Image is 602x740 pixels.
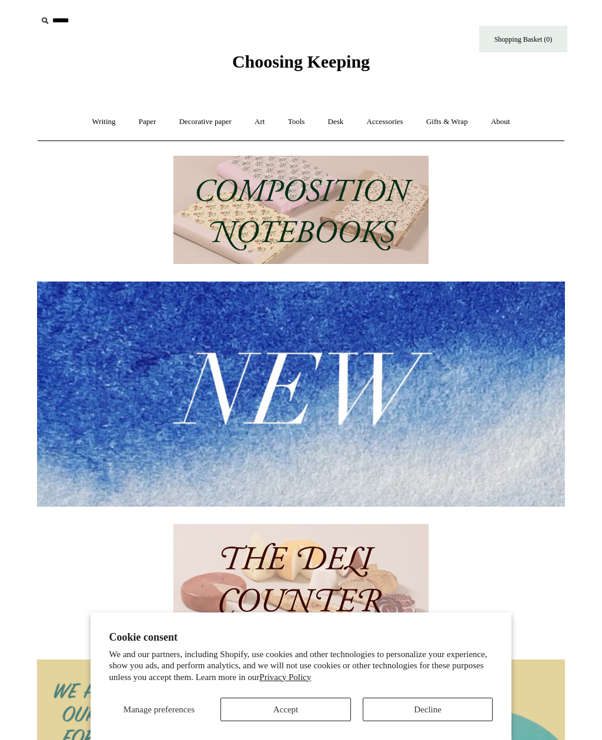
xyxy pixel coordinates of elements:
[480,106,521,138] a: About
[109,698,209,721] button: Manage preferences
[479,26,567,52] a: Shopping Basket (0)
[232,52,370,71] span: Choosing Keeping
[173,156,429,264] img: 202302 Composition ledgers.jpg__PID:69722ee6-fa44-49dd-a067-31375e5d54ec
[232,61,370,69] a: Choosing Keeping
[109,631,493,644] h2: Cookie consent
[220,698,351,721] button: Accept
[244,106,275,138] a: Art
[317,106,354,138] a: Desk
[356,106,414,138] a: Accessories
[173,524,429,633] img: The Deli Counter
[169,106,242,138] a: Decorative paper
[277,106,316,138] a: Tools
[37,282,565,506] img: New.jpg__PID:f73bdf93-380a-4a35-bcfe-7823039498e1
[363,698,493,721] button: Decline
[416,106,479,138] a: Gifts & Wrap
[123,705,195,714] span: Manage preferences
[128,106,167,138] a: Paper
[82,106,126,138] a: Writing
[259,672,311,682] a: Privacy Policy
[109,649,493,684] p: We and our partners, including Shopify, use cookies and other technologies to personalize your ex...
